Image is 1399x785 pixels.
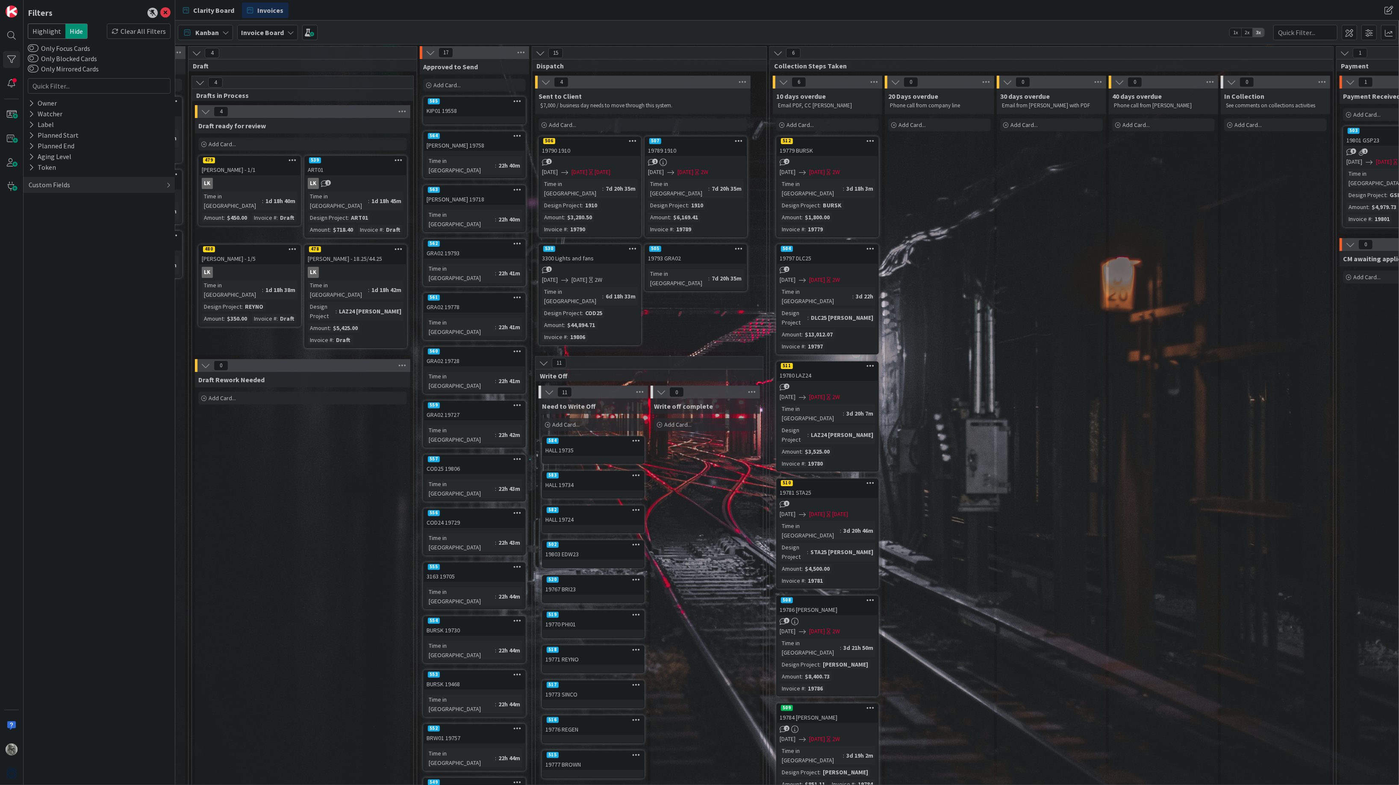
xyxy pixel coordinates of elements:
div: Invoice # [252,213,277,222]
div: 22h 41m [496,269,522,278]
div: 19780 LAZ24 [777,370,878,381]
span: : [708,184,710,193]
span: : [567,224,568,234]
span: [DATE] [677,168,693,177]
div: COD25 [583,308,604,318]
div: [PERSON_NAME] - 1/1 [199,164,300,175]
span: 1 [1362,148,1368,154]
span: Add Card... [209,394,236,402]
div: Draft [334,335,353,345]
div: Time in [GEOGRAPHIC_DATA] [427,156,495,175]
button: Only Blocked Cards [28,54,38,63]
div: 563 [424,186,525,194]
div: Time in [GEOGRAPHIC_DATA] [542,287,602,306]
span: Add Card... [898,121,926,129]
div: ART01 [305,164,406,175]
div: 478[PERSON_NAME] - 18.25/44.25 [305,245,406,264]
div: 512 [781,138,793,144]
span: [DATE] [648,168,664,177]
label: Only Mirrored Cards [28,64,99,74]
div: [PERSON_NAME] 19758 [424,140,525,151]
div: [PERSON_NAME] - 18.25/44.25 [305,253,406,264]
div: 19801 [1372,214,1392,224]
div: 22h 40m [496,161,522,170]
button: Only Mirrored Cards [28,65,38,73]
div: 563[PERSON_NAME] 19718 [424,186,525,205]
div: 1d 18h 40m [263,196,297,206]
div: $13,012.07 [803,330,835,339]
div: 479 [199,156,300,164]
span: [DATE] [780,392,795,401]
a: 478[PERSON_NAME] - 18.25/44.25LKTime in [GEOGRAPHIC_DATA]:1d 18h 42mDesign Project:LAZ24 [PERSON_... [304,245,407,348]
div: Amount [308,323,330,333]
div: 530 [543,246,555,252]
div: 22h 42m [496,430,522,440]
div: 563 [428,187,440,193]
div: LK [308,267,319,278]
div: 3d 22h [854,292,875,301]
div: Amount [648,212,670,222]
div: 562 [424,240,525,248]
div: 562GRA02 19793 [424,240,525,259]
span: Add Card... [552,421,580,428]
div: Time in [GEOGRAPHIC_DATA] [308,280,368,299]
span: : [224,213,225,222]
span: [DATE] [1346,157,1362,166]
div: Amount [542,320,564,330]
div: Design Project [202,302,242,311]
div: 564[PERSON_NAME] 19758 [424,132,525,151]
div: Invoice # [780,342,804,351]
div: DLC25 [PERSON_NAME] [809,313,875,322]
a: 51119780 LAZ24[DATE][DATE]2WTime in [GEOGRAPHIC_DATA]:3d 20h 7mDesign Project:LAZ24 [PERSON_NAME]... [776,361,879,472]
div: 478 [309,246,321,252]
div: LAZ24 [PERSON_NAME] [337,307,404,316]
div: BURSK [821,201,844,210]
div: 507 [645,137,746,145]
div: 505 [645,245,746,253]
div: 504 [777,245,878,253]
div: 1d 18h 45m [369,196,404,206]
span: : [277,213,278,222]
span: [DATE] [809,275,825,284]
img: Visit kanbanzone.com [6,6,18,18]
div: Time in [GEOGRAPHIC_DATA] [427,425,495,444]
div: Time in [GEOGRAPHIC_DATA] [427,372,495,390]
div: 19793 GRA02 [645,253,746,264]
input: Quick Filter... [28,78,171,94]
span: : [495,322,496,332]
div: GRA02 19727 [424,409,525,420]
div: LK [305,178,406,189]
span: Add Card... [209,140,236,148]
span: : [602,184,604,193]
div: Design Project [780,201,819,210]
span: : [495,430,496,440]
span: : [495,376,496,386]
span: 2 [784,266,789,272]
span: : [602,292,604,301]
div: 7d 20h 35m [710,274,744,283]
div: LK [199,267,300,278]
a: 480[PERSON_NAME] - 1/5LKTime in [GEOGRAPHIC_DATA]:1d 18h 38mDesign Project:REYNOAmount:$350.00Inv... [198,245,301,327]
div: Time in [GEOGRAPHIC_DATA] [780,287,852,306]
span: : [495,269,496,278]
div: 560GRA02 19728 [424,348,525,366]
span: : [819,201,821,210]
div: $44,894.71 [565,320,597,330]
span: 3 [1351,148,1356,154]
a: 561GRA02 19778Time in [GEOGRAPHIC_DATA]:22h 41m [423,293,526,340]
div: 539 [305,156,406,164]
span: : [567,332,568,342]
span: : [495,161,496,170]
div: 480 [203,246,215,252]
div: 561 [424,294,525,301]
span: 2 [784,159,789,164]
span: [DATE] [809,392,825,401]
div: 50419797 DLC25 [777,245,878,264]
span: : [804,224,806,234]
span: : [333,335,334,345]
div: Time in [GEOGRAPHIC_DATA] [780,179,843,198]
a: Invoices [242,3,289,18]
div: [PERSON_NAME] - 1/5 [199,253,300,264]
div: 6d 18h 33m [604,292,638,301]
a: 539ART01LKTime in [GEOGRAPHIC_DATA]:1d 18h 45mDesign Project:ART01Amount:$718.40Invoice #:Draft [304,156,407,238]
